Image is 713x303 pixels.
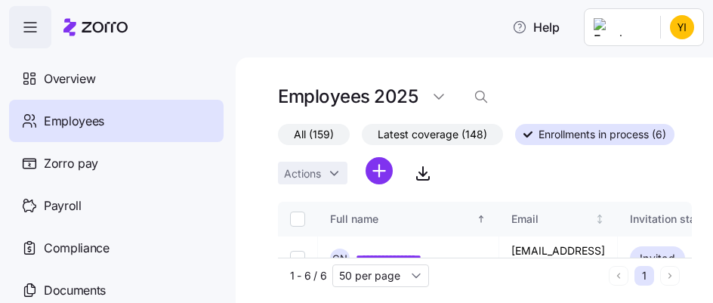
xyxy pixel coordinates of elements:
span: Invited [640,249,675,267]
span: C N [332,254,347,264]
h1: Employees 2025 [278,85,418,108]
div: Not sorted [594,214,605,224]
a: Compliance [9,227,224,269]
button: Next page [660,266,680,286]
div: Invitation status [630,211,711,227]
img: 58bf486cf3c66a19402657e6b7d52db7 [670,15,694,39]
a: Payroll [9,184,224,227]
svg: add icon [366,157,393,184]
th: Full nameSorted ascending [318,202,499,237]
span: Employees [44,112,104,131]
td: [EMAIL_ADDRESS][DOMAIN_NAME] [499,237,618,282]
a: Zorro pay [9,142,224,184]
span: Overview [44,70,95,88]
div: Email [511,211,592,227]
button: Actions [278,162,347,184]
span: 1 - 6 / 6 [290,268,326,283]
th: EmailNot sorted [499,202,618,237]
span: Zorro pay [44,154,98,173]
a: Overview [9,57,224,100]
button: Previous page [609,266,628,286]
span: All (159) [294,125,334,144]
span: Latest coverage (148) [378,125,487,144]
input: Select all records [290,212,305,227]
input: Select record 1 [290,251,305,266]
span: Compliance [44,239,110,258]
button: 1 [634,266,654,286]
div: Sorted ascending [476,214,486,224]
span: Help [512,18,560,36]
button: Help [500,12,572,42]
span: Documents [44,281,106,300]
div: Full name [330,211,474,227]
span: Enrollments in process (6) [539,125,666,144]
a: Employees [9,100,224,142]
img: Employer logo [594,18,648,36]
span: Actions [284,169,321,179]
span: Payroll [44,196,82,215]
